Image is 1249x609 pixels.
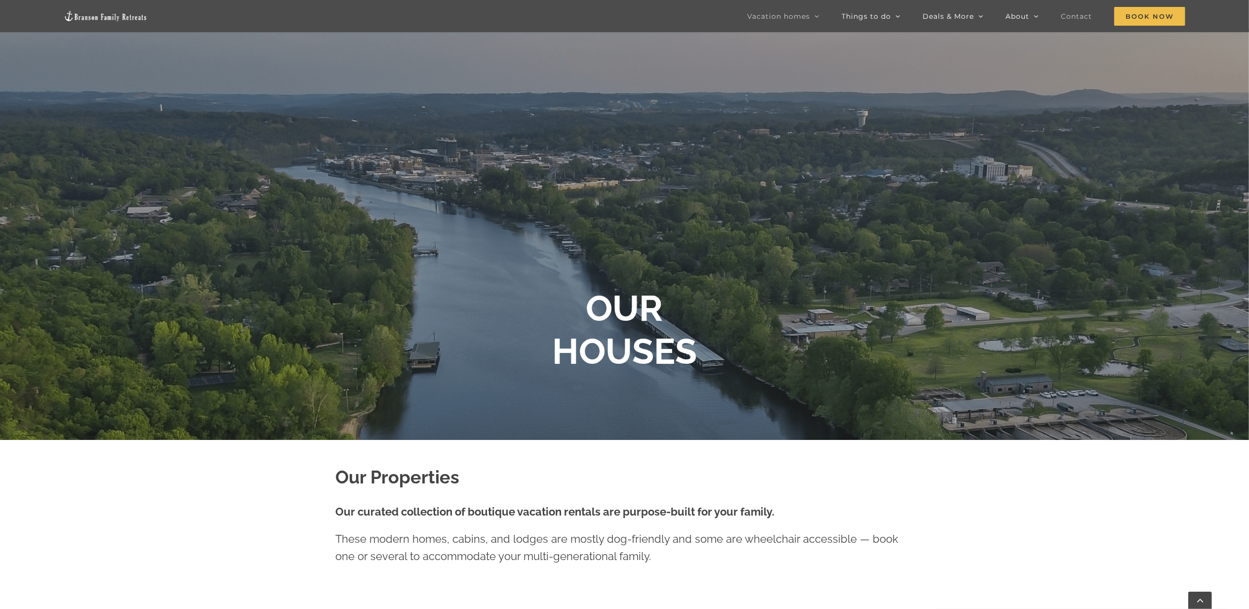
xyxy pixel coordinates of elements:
[336,530,914,565] p: These modern homes, cabins, and lodges are mostly dog-friendly and some are wheelchair accessible...
[747,13,810,20] span: Vacation homes
[1114,7,1185,26] span: Book Now
[1006,13,1029,20] span: About
[336,467,460,487] strong: Our Properties
[842,13,891,20] span: Things to do
[552,287,697,372] b: OUR HOUSES
[336,505,775,518] strong: Our curated collection of boutique vacation rentals are purpose-built for your family.
[1061,13,1092,20] span: Contact
[64,10,148,22] img: Branson Family Retreats Logo
[923,13,974,20] span: Deals & More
